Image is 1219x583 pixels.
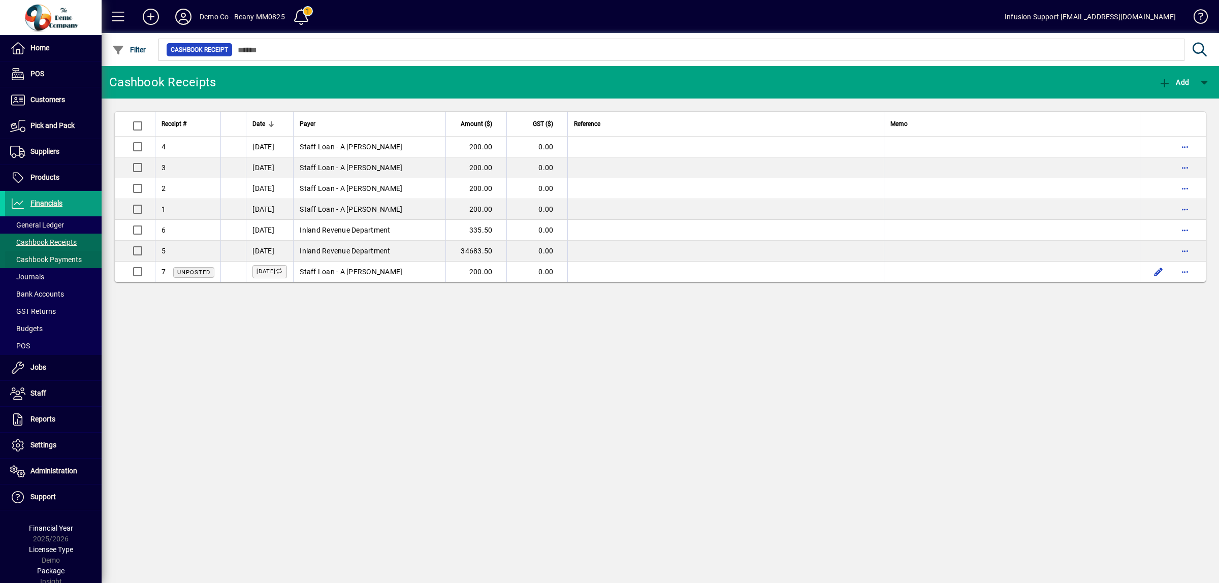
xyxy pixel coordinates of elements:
[10,290,64,298] span: Bank Accounts
[5,36,102,61] a: Home
[112,46,146,54] span: Filter
[506,220,567,241] td: 0.00
[29,545,73,554] span: Licensee Type
[30,389,46,397] span: Staff
[506,241,567,262] td: 0.00
[506,157,567,178] td: 0.00
[162,118,186,129] span: Receipt #
[300,184,402,192] span: Staff Loan - A [PERSON_NAME]
[5,87,102,113] a: Customers
[246,220,293,241] td: [DATE]
[10,238,77,246] span: Cashbook Receipts
[506,178,567,199] td: 0.00
[5,285,102,303] a: Bank Accounts
[452,118,501,129] div: Amount ($)
[30,95,65,104] span: Customers
[5,61,102,87] a: POS
[200,9,285,25] div: Demo Co - Beany MM0825
[1177,139,1193,155] button: More options
[5,355,102,380] a: Jobs
[252,118,287,129] div: Date
[5,113,102,139] a: Pick and Pack
[1177,264,1193,280] button: More options
[300,247,390,255] span: Inland Revenue Department
[300,118,315,129] span: Payer
[1005,9,1176,25] div: Infusion Support [EMAIL_ADDRESS][DOMAIN_NAME]
[246,199,293,220] td: [DATE]
[30,147,59,155] span: Suppliers
[300,164,402,172] span: Staff Loan - A [PERSON_NAME]
[162,247,166,255] span: 5
[574,118,877,129] div: Reference
[30,121,75,129] span: Pick and Pack
[5,484,102,510] a: Support
[5,216,102,234] a: General Ledger
[252,265,287,278] label: [DATE]
[10,307,56,315] span: GST Returns
[5,268,102,285] a: Journals
[300,226,390,234] span: Inland Revenue Department
[5,433,102,458] a: Settings
[246,178,293,199] td: [DATE]
[162,268,166,276] span: 7
[1177,201,1193,217] button: More options
[30,493,56,501] span: Support
[461,118,492,129] span: Amount ($)
[1177,180,1193,197] button: More options
[5,139,102,165] a: Suppliers
[162,143,166,151] span: 4
[30,415,55,423] span: Reports
[162,205,166,213] span: 1
[1177,243,1193,259] button: More options
[533,118,553,129] span: GST ($)
[30,467,77,475] span: Administration
[30,173,59,181] span: Products
[1156,73,1192,91] button: Add
[30,363,46,371] span: Jobs
[162,118,214,129] div: Receipt #
[10,325,43,333] span: Budgets
[10,342,30,350] span: POS
[506,199,567,220] td: 0.00
[445,199,506,220] td: 200.00
[109,74,216,90] div: Cashbook Receipts
[177,269,210,276] span: Unposted
[1186,2,1206,35] a: Knowledge Base
[30,441,56,449] span: Settings
[171,45,228,55] span: Cashbook Receipt
[300,268,402,276] span: Staff Loan - A [PERSON_NAME]
[300,118,439,129] div: Payer
[1150,264,1167,280] button: Edit
[445,137,506,157] td: 200.00
[5,165,102,190] a: Products
[5,251,102,268] a: Cashbook Payments
[1177,222,1193,238] button: More options
[5,407,102,432] a: Reports
[30,70,44,78] span: POS
[167,8,200,26] button: Profile
[30,199,62,207] span: Financials
[1159,78,1189,86] span: Add
[890,118,1134,129] div: Memo
[513,118,562,129] div: GST ($)
[162,164,166,172] span: 3
[5,381,102,406] a: Staff
[246,137,293,157] td: [DATE]
[252,118,265,129] span: Date
[445,241,506,262] td: 34683.50
[10,255,82,264] span: Cashbook Payments
[30,44,49,52] span: Home
[29,524,73,532] span: Financial Year
[445,220,506,241] td: 335.50
[162,184,166,192] span: 2
[135,8,167,26] button: Add
[300,205,402,213] span: Staff Loan - A [PERSON_NAME]
[5,303,102,320] a: GST Returns
[506,137,567,157] td: 0.00
[300,143,402,151] span: Staff Loan - A [PERSON_NAME]
[1177,159,1193,176] button: More options
[162,226,166,234] span: 6
[110,41,149,59] button: Filter
[5,459,102,484] a: Administration
[37,567,65,575] span: Package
